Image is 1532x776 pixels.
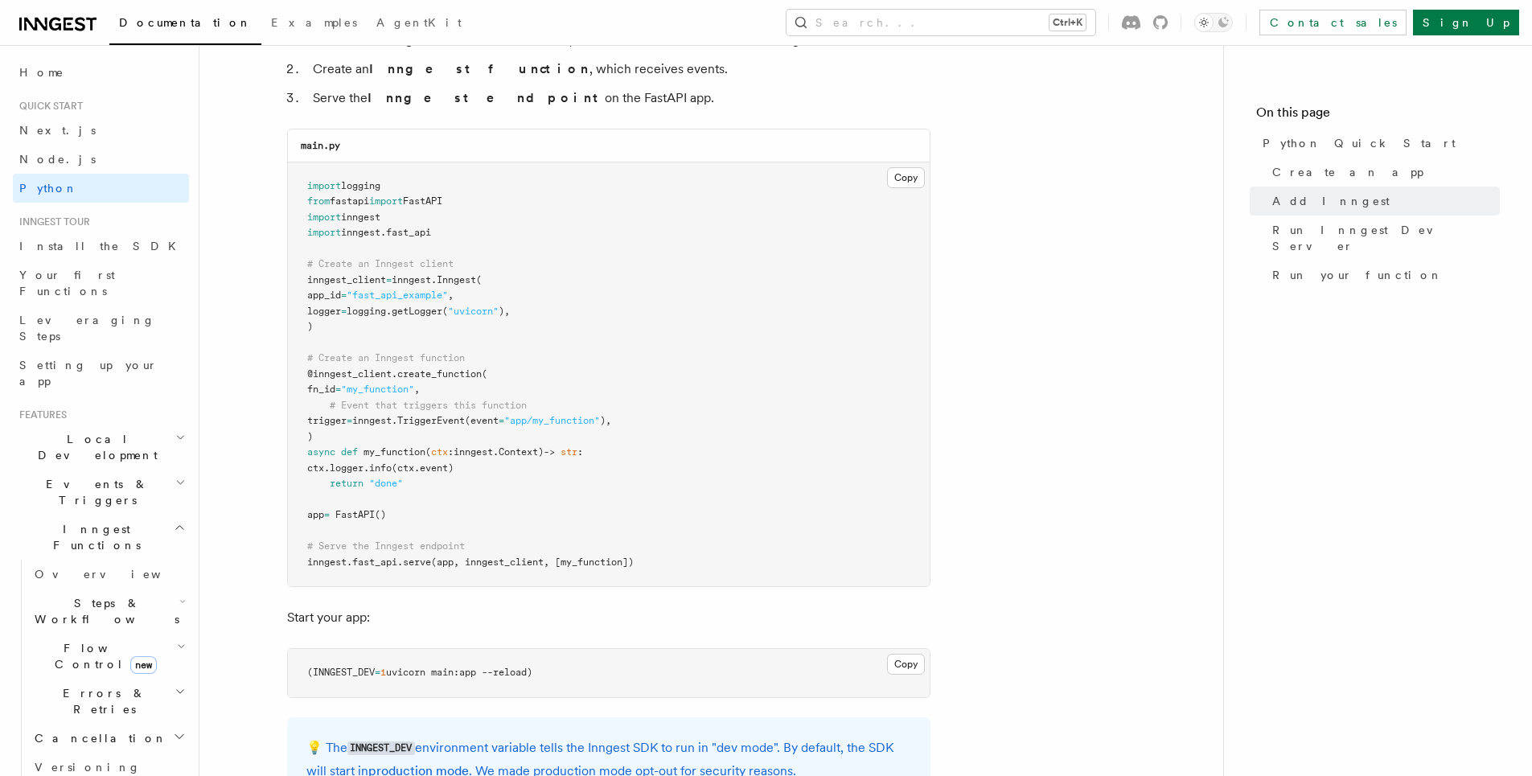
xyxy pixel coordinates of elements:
code: INNGEST_DEV [347,741,415,755]
span: "my_function" [341,384,414,395]
span: trigger [307,415,347,426]
span: . [392,368,397,380]
span: "uvicorn" [448,306,499,317]
span: Home [19,64,64,80]
a: Create an app [1266,158,1500,187]
span: my_function [363,446,425,458]
span: "fast_api_example" [347,289,448,301]
span: = [335,384,341,395]
span: Leveraging Steps [19,314,155,343]
button: Cancellation [28,724,189,753]
span: Create an app [1272,164,1423,180]
span: Your first Functions [19,269,115,298]
a: Python Quick Start [1256,129,1500,158]
span: str [561,446,577,458]
span: ), [600,415,611,426]
span: () [375,509,386,520]
li: Serve the on the FastAPI app. [308,87,930,109]
span: (ctx.event) [392,462,454,474]
a: Setting up your app [13,351,189,396]
span: FastAPI [335,509,375,520]
span: Inngest tour [13,216,90,228]
span: import [369,195,403,207]
span: Setting up your app [19,359,158,388]
span: ( [442,306,448,317]
span: 1 [380,667,386,678]
span: logger [307,306,341,317]
span: = [347,415,352,426]
span: Steps & Workflows [28,595,179,627]
span: Context) [499,446,544,458]
span: create_function [397,368,482,380]
strong: Inngest endpoint [368,90,605,105]
span: fastapi [330,195,369,207]
span: , [414,384,420,395]
span: getLogger [392,306,442,317]
span: ( [476,274,482,285]
button: Errors & Retries [28,679,189,724]
span: FastAPI [403,195,442,207]
span: ( [425,446,431,458]
li: Create an , which receives events. [308,58,930,80]
span: Run your function [1272,267,1443,283]
a: Your first Functions [13,261,189,306]
a: Install the SDK [13,232,189,261]
span: Inngest Functions [13,521,174,553]
strong: Inngest function [369,61,589,76]
span: logging. [347,306,392,317]
span: . [493,446,499,458]
span: = [386,274,392,285]
span: serve [403,556,431,568]
span: . [363,462,369,474]
a: Run Inngest Dev Server [1266,216,1500,261]
span: . [431,274,437,285]
a: Add Inngest [1266,187,1500,216]
span: Cancellation [28,730,167,746]
span: return [330,478,363,489]
span: app [307,509,324,520]
span: "done" [369,478,403,489]
span: (event [465,415,499,426]
span: ) [307,431,313,442]
kbd: Ctrl+K [1049,14,1086,31]
span: : [448,446,454,458]
button: Events & Triggers [13,470,189,515]
span: -> [544,446,555,458]
code: main.py [301,140,340,151]
button: Search...Ctrl+K [787,10,1095,35]
button: Flow Controlnew [28,634,189,679]
span: inngest [392,274,431,285]
h4: On this page [1256,103,1500,129]
button: Toggle dark mode [1194,13,1233,32]
span: inngest_client [307,274,386,285]
span: uvicorn main:app --reload) [386,667,532,678]
span: Node.js [19,153,96,166]
a: Python [13,174,189,203]
span: . [380,227,386,238]
span: Events & Triggers [13,476,175,508]
span: Examples [271,16,357,29]
span: = [341,306,347,317]
span: # Create an Inngest client [307,258,454,269]
a: Contact sales [1259,10,1407,35]
span: inngest [454,446,493,458]
button: Copy [887,167,925,188]
a: Home [13,58,189,87]
button: Inngest Functions [13,515,189,560]
span: inngest [307,556,347,568]
span: new [130,656,157,674]
span: Features [13,409,67,421]
span: import [307,227,341,238]
span: Add Inngest [1272,193,1390,209]
span: Flow Control [28,640,177,672]
span: Python [19,182,78,195]
span: ctx [307,462,324,474]
span: inngest [341,227,380,238]
span: Quick start [13,100,83,113]
a: Node.js [13,145,189,174]
span: Python Quick Start [1263,135,1456,151]
span: Documentation [119,16,252,29]
span: # Create an Inngest function [307,352,465,363]
a: Overview [28,560,189,589]
button: Copy [887,654,925,675]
